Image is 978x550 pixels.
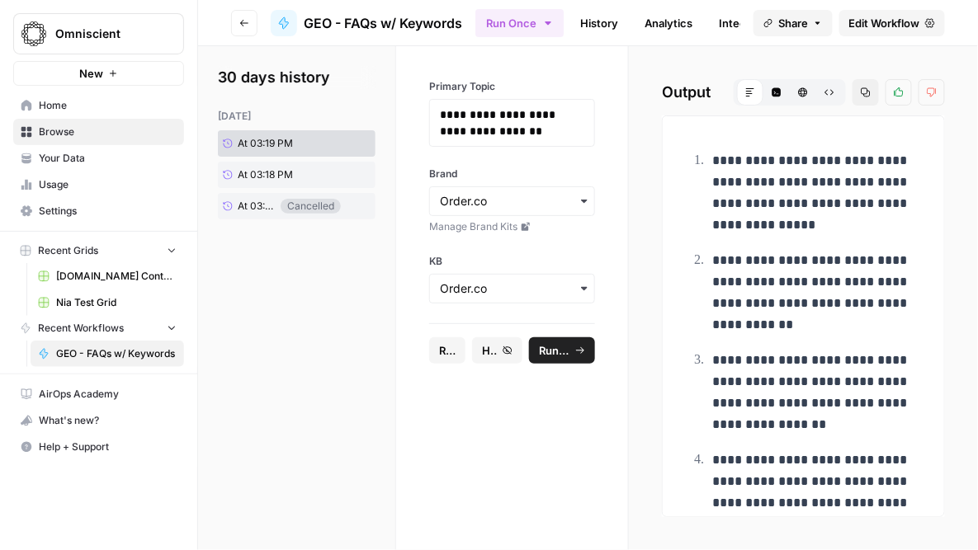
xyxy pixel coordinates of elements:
button: Run Once [475,9,564,37]
a: History [570,10,628,36]
span: Help + Support [39,440,177,454]
span: Reset [439,342,456,359]
h2: Output [662,79,945,106]
span: New [79,65,103,82]
div: Cancelled [281,199,341,214]
a: Analytics [635,10,702,36]
button: New [13,61,184,86]
a: Nia Test Grid [31,289,184,316]
img: Omniscient Logo [19,19,49,49]
button: Run Workflow [529,337,595,364]
label: Brand [429,167,595,181]
span: Share [778,15,808,31]
button: Recent Grids [13,238,184,263]
span: Nia Test Grid [56,295,177,310]
a: AirOps Academy [13,381,184,407]
a: Settings [13,198,184,224]
span: GEO - FAQs w/ Keywords [304,13,462,33]
div: [DATE] [218,109,376,124]
button: History [472,337,522,364]
label: Primary Topic [429,79,595,94]
button: Workspace: Omniscient [13,13,184,54]
a: Manage Brand Kits [429,219,595,234]
span: Recent Grids [38,243,98,258]
button: Help + Support [13,434,184,460]
a: At 03:18 PM [218,194,281,219]
span: Recent Workflows [38,321,124,336]
a: At 03:18 PM [218,162,341,188]
button: Reset [429,337,465,364]
span: Edit Workflow [849,15,920,31]
a: Browse [13,119,184,145]
span: GEO - FAQs w/ Keywords [56,346,177,361]
span: Your Data [39,151,177,166]
span: At 03:19 PM [238,136,293,151]
a: Home [13,92,184,119]
input: Order.co [440,280,584,297]
span: Usage [39,177,177,192]
span: Browse [39,125,177,139]
input: Order.co [440,193,584,209]
span: At 03:18 PM [238,167,293,182]
span: Omniscient [55,26,155,42]
span: History [482,342,498,359]
h2: 30 days history [218,66,376,89]
label: KB [429,254,595,269]
a: Usage [13,172,184,198]
a: GEO - FAQs w/ Keywords [271,10,462,36]
a: Integrate [709,10,777,36]
a: GEO - FAQs w/ Keywords [31,341,184,367]
a: [DOMAIN_NAME] Content Roadmap Report _ Omniscient Digital - Roadmap #11 (Q2 2025).csv [31,263,184,289]
button: What's new? [13,407,184,434]
span: At 03:18 PM [238,199,276,214]
span: Settings [39,204,177,219]
a: Edit Workflow [839,10,945,36]
button: Share [754,10,833,36]
span: AirOps Academy [39,387,177,402]
button: Recent Workflows [13,316,184,341]
span: Home [39,98,177,113]
span: Run Workflow [539,342,570,359]
span: [DOMAIN_NAME] Content Roadmap Report _ Omniscient Digital - Roadmap #11 (Q2 2025).csv [56,269,177,284]
a: At 03:19 PM [218,130,341,157]
div: What's new? [14,408,183,433]
a: Your Data [13,145,184,172]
